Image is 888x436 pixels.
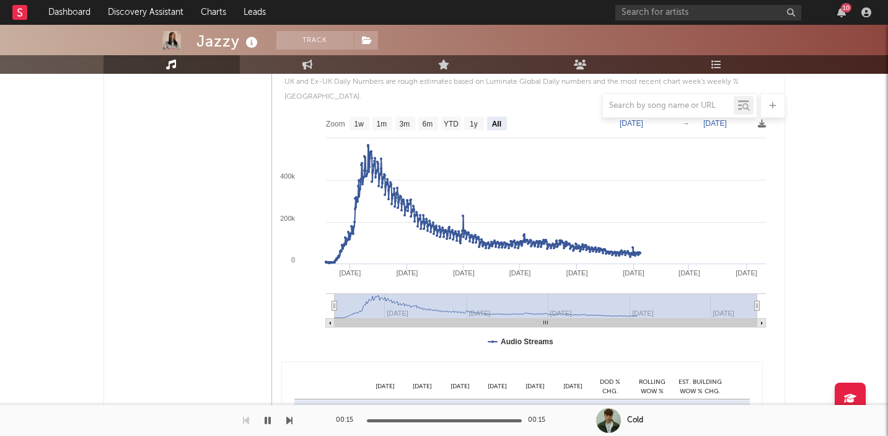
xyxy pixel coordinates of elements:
[501,337,553,346] text: Audio Streams
[479,382,517,391] div: [DATE]
[623,269,644,277] text: [DATE]
[516,382,554,391] div: [DATE]
[627,415,643,426] div: Cold
[620,119,643,128] text: [DATE]
[592,378,629,396] div: DoD % Chg.
[422,120,433,128] text: 6m
[443,120,458,128] text: YTD
[339,269,361,277] text: [DATE]
[280,172,295,180] text: 400k
[396,269,418,277] text: [DATE]
[399,120,410,128] text: 3m
[703,119,727,128] text: [DATE]
[837,7,846,17] button: 10
[603,101,734,111] input: Search by song name or URL
[566,269,587,277] text: [DATE]
[336,413,361,428] div: 00:15
[272,74,772,104] div: UK and Ex-UK Daily Numbers are rough estimates based on Luminate Global Daily numbers and the mos...
[679,269,700,277] text: [DATE]
[453,269,475,277] text: [DATE]
[528,413,553,428] div: 00:15
[554,382,592,391] div: [DATE]
[326,120,345,128] text: Zoom
[615,5,801,20] input: Search for artists
[841,3,851,12] div: 10
[629,378,675,396] div: Rolling WoW % Chg.
[509,269,530,277] text: [DATE]
[682,119,690,128] text: →
[280,215,295,222] text: 200k
[736,269,757,277] text: [DATE]
[276,31,354,50] button: Track
[441,382,479,391] div: [DATE]
[491,120,501,128] text: All
[291,256,294,264] text: 0
[470,120,478,128] text: 1y
[376,120,387,128] text: 1m
[675,378,725,396] div: Est. Building WoW % Chg.
[196,31,261,51] div: Jazzy
[366,382,404,391] div: [DATE]
[354,120,364,128] text: 1w
[403,382,441,391] div: [DATE]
